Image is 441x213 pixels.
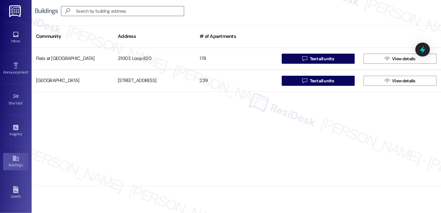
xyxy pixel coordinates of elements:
div: [GEOGRAPHIC_DATA] [32,74,113,87]
i:  [63,8,73,14]
span: • [23,100,24,104]
button: Text all units [282,54,355,64]
div: # of Apartments [195,29,277,44]
a: Leads [3,184,28,201]
span: Text all units [310,78,334,84]
div: Address [113,29,195,44]
img: ResiDesk Logo [9,5,22,17]
div: 178 [195,52,277,65]
div: Buildings [35,8,58,14]
a: Buildings [3,153,28,170]
button: View details [364,76,437,86]
span: Text all units [310,56,334,62]
div: 2100 E Loop 820 [113,52,195,65]
button: Text all units [282,76,355,86]
div: 239 [195,74,277,87]
a: Insights • [3,122,28,139]
input: Search by building address [76,7,184,15]
a: Site Visit • [3,91,28,108]
div: [STREET_ADDRESS] [113,74,195,87]
span: View details [392,56,415,62]
div: Community [32,29,113,44]
i:  [302,78,307,83]
div: Flats at [GEOGRAPHIC_DATA] [32,52,113,65]
button: View details [364,54,437,64]
i:  [385,78,390,83]
i:  [385,56,390,61]
span: • [28,69,29,74]
a: Inbox [3,29,28,46]
span: View details [392,78,415,84]
i:  [302,56,307,61]
span: • [22,131,23,135]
